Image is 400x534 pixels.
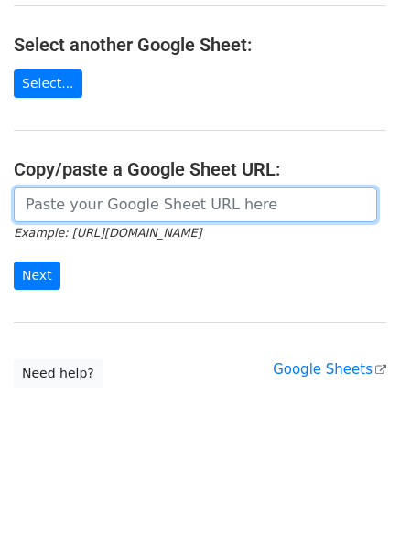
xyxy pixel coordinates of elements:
small: Example: [URL][DOMAIN_NAME] [14,226,201,240]
h4: Copy/paste a Google Sheet URL: [14,158,386,180]
a: Google Sheets [273,361,386,378]
input: Paste your Google Sheet URL here [14,187,377,222]
a: Need help? [14,359,103,388]
input: Next [14,262,60,290]
h4: Select another Google Sheet: [14,34,386,56]
iframe: Chat Widget [308,446,400,534]
a: Select... [14,69,82,98]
